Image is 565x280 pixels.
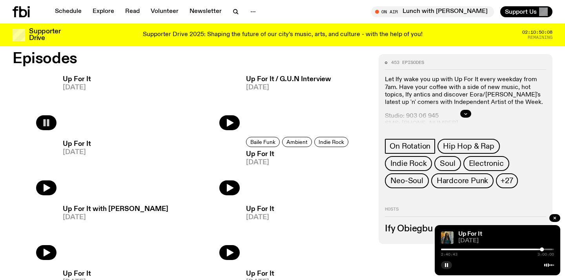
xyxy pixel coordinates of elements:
[505,8,537,15] span: Support Us
[458,238,554,244] span: [DATE]
[282,137,312,147] a: Ambient
[437,176,488,185] span: Hardcore Punk
[63,149,91,156] span: [DATE]
[63,214,168,221] span: [DATE]
[385,76,546,106] p: Let Ify wake you up with Up For It every weekday from 7am. Have your coffee with a side of new mu...
[469,159,504,168] span: Electronic
[56,206,168,260] a: Up For It with [PERSON_NAME][DATE]
[385,225,546,233] h3: Ify Obiegbu
[286,139,308,145] span: Ambient
[528,35,552,40] span: Remaining
[246,84,331,91] span: [DATE]
[29,28,60,42] h3: Supporter Drive
[246,214,274,221] span: [DATE]
[463,156,509,171] a: Electronic
[385,139,435,154] a: On Rotation
[63,206,168,213] h3: Up For It with [PERSON_NAME]
[246,206,274,213] h3: Up For It
[63,271,91,277] h3: Up For It
[390,159,426,168] span: Indie Rock
[13,52,369,66] h2: Episodes
[390,176,423,185] span: Neo-Soul
[371,6,494,17] button: On AirLunch with [PERSON_NAME]
[522,30,552,35] span: 02:10:50:08
[496,173,518,188] button: +27
[434,156,461,171] a: Soul
[88,6,119,17] a: Explore
[441,231,454,244] img: Ify - a Brown Skin girl with black braided twists, looking up to the side with her tongue stickin...
[385,173,428,188] a: Neo-Soul
[319,139,344,145] span: Indie Rock
[185,6,226,17] a: Newsletter
[314,137,348,147] a: Indie Rock
[437,139,499,154] a: Hip Hop & Rap
[63,76,91,83] h3: Up For It
[250,139,275,145] span: Baile Funk
[56,141,91,195] a: Up For It[DATE]
[120,6,144,17] a: Read
[441,253,457,256] span: 2:40:43
[50,6,86,17] a: Schedule
[501,176,513,185] span: +27
[56,76,91,131] a: Up For It[DATE]
[385,207,546,216] h2: Hosts
[390,142,430,151] span: On Rotation
[500,6,552,17] button: Support Us
[240,151,351,195] a: Up For It[DATE]
[246,137,280,147] a: Baile Funk
[458,231,482,237] a: Up For It
[431,173,494,188] a: Hardcore Punk
[240,206,274,260] a: Up For It[DATE]
[63,141,91,147] h3: Up For It
[246,159,351,166] span: [DATE]
[385,156,432,171] a: Indie Rock
[246,76,331,83] h3: Up For It / G.U.N Interview
[538,253,554,256] span: 3:00:00
[246,271,274,277] h3: Up For It
[63,84,91,91] span: [DATE]
[246,151,351,158] h3: Up For It
[443,142,494,151] span: Hip Hop & Rap
[146,6,183,17] a: Volunteer
[391,60,424,65] span: 453 episodes
[240,76,331,131] a: Up For It / G.U.N Interview[DATE]
[440,159,455,168] span: Soul
[143,31,423,38] p: Supporter Drive 2025: Shaping the future of our city’s music, arts, and culture - with the help o...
